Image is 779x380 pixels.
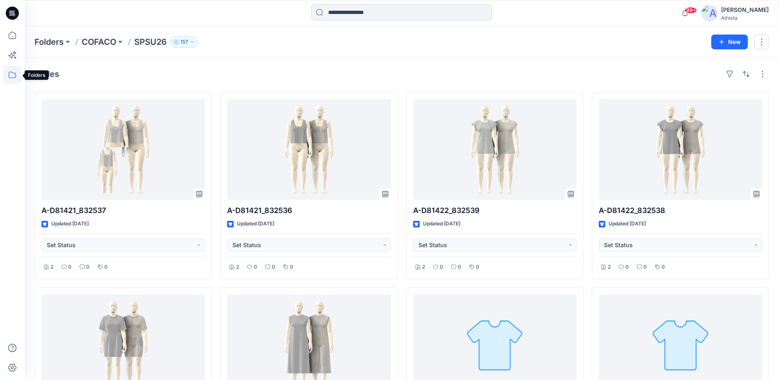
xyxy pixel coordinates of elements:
[599,205,762,216] p: A-D81422_832538
[423,220,460,228] p: Updated [DATE]
[41,205,205,216] p: A-D81421_832537
[82,36,116,48] a: COFACO
[440,263,443,271] p: 0
[254,263,257,271] p: 0
[227,205,391,216] p: A-D81421_832536
[134,36,167,48] p: SPSU26
[422,263,425,271] p: 2
[609,220,646,228] p: Updated [DATE]
[180,37,188,46] p: 157
[608,263,611,271] p: 2
[711,35,748,49] button: New
[34,36,64,48] a: Folders
[476,263,479,271] p: 0
[701,5,718,21] img: avatar
[68,263,71,271] p: 0
[721,15,769,21] div: Athleta
[34,69,59,79] h4: Styles
[170,36,198,48] button: 157
[237,220,274,228] p: Updated [DATE]
[41,99,205,200] a: A-D81421_832537
[413,99,577,200] a: A-D81422_832539
[104,263,108,271] p: 0
[413,205,577,216] p: A-D81422_832539
[721,5,769,15] div: [PERSON_NAME]
[236,263,239,271] p: 2
[625,263,629,271] p: 0
[662,263,665,271] p: 0
[51,263,53,271] p: 2
[86,263,90,271] p: 0
[599,99,762,200] a: A-D81422_832538
[227,99,391,200] a: A-D81421_832536
[458,263,461,271] p: 0
[685,7,697,14] span: 99+
[51,220,89,228] p: Updated [DATE]
[272,263,275,271] p: 0
[290,263,293,271] p: 0
[643,263,647,271] p: 0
